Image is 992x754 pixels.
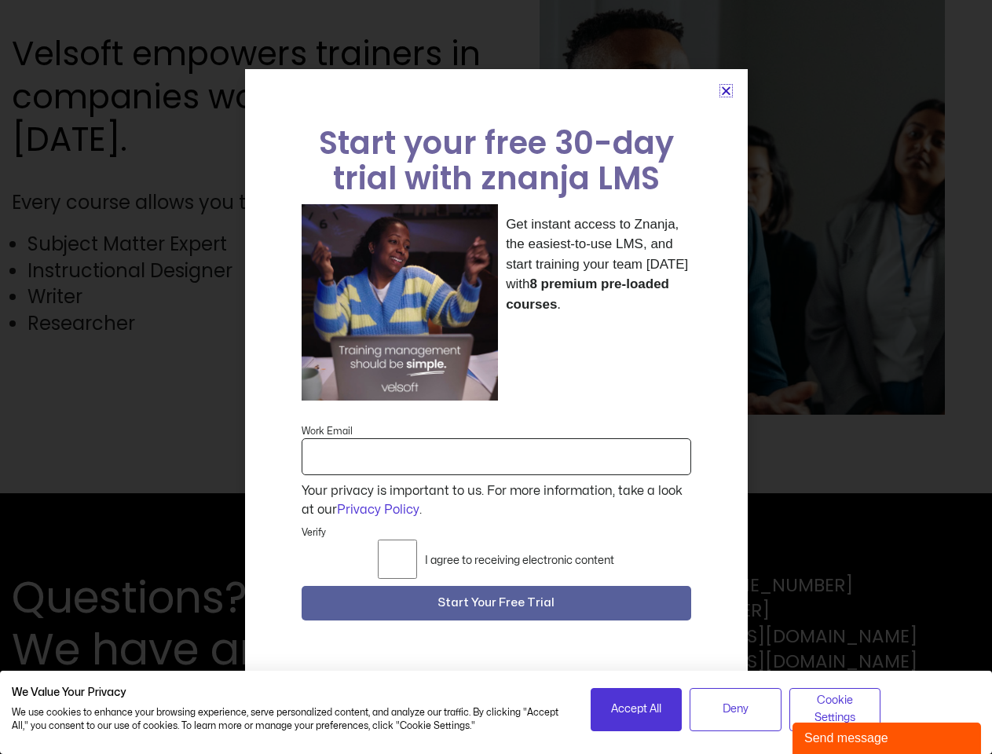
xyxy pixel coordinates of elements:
[723,701,749,718] span: Deny
[793,719,984,754] iframe: chat widget
[506,276,669,312] strong: 8 premium pre-loaded courses
[425,555,614,566] label: I agree to receiving electronic content
[800,692,871,727] span: Cookie Settings
[302,424,353,438] label: Work Email
[437,594,555,613] span: Start Your Free Trial
[789,688,881,731] button: Adjust cookie preferences
[337,503,419,516] a: Privacy Policy
[506,214,690,315] p: Get instant access to Znanja, the easiest-to-use LMS, and start training your team [DATE] with .
[302,586,691,620] button: Start Your Free Trial
[302,204,499,401] img: a woman sitting at her laptop dancing
[12,706,567,733] p: We use cookies to enhance your browsing experience, serve personalized content, and analyze our t...
[302,126,691,196] h2: Start your free 30-day trial with znanja LMS
[12,686,567,700] h2: We Value Your Privacy
[720,85,732,97] a: Close
[690,688,782,731] button: Deny all cookies
[302,525,326,540] label: Verify
[611,701,661,718] span: Accept All
[299,481,693,519] div: Your privacy is important to us. For more information, take a look at our .
[591,688,683,731] button: Accept all cookies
